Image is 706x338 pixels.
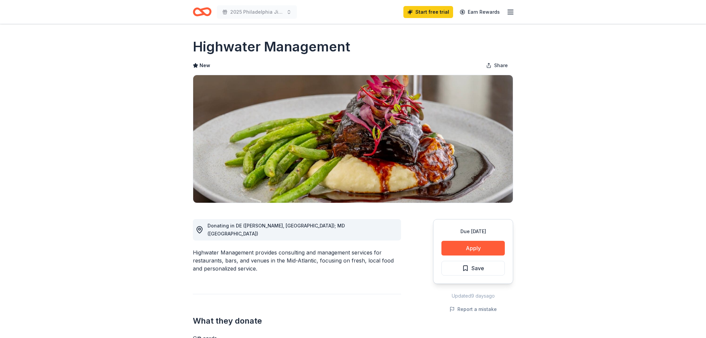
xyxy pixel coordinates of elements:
img: Image for Highwater Management [193,75,513,203]
div: Due [DATE] [441,227,505,235]
h2: What they donate [193,316,401,326]
button: Share [481,59,513,72]
button: 2025 Philadelphia Jingle Bell Run [217,5,297,19]
span: Share [494,61,508,69]
h1: Highwater Management [193,37,350,56]
a: Start free trial [403,6,453,18]
span: New [200,61,210,69]
button: Apply [441,241,505,256]
span: Save [471,264,484,273]
button: Save [441,261,505,276]
a: Home [193,4,212,20]
a: Earn Rewards [456,6,504,18]
span: Donating in DE ([PERSON_NAME], [GEOGRAPHIC_DATA]); MD ([GEOGRAPHIC_DATA]) [208,223,345,236]
button: Report a mistake [449,305,497,313]
span: 2025 Philadelphia Jingle Bell Run [230,8,284,16]
div: Updated 9 days ago [433,292,513,300]
div: Highwater Management provides consulting and management services for restaurants, bars, and venue... [193,248,401,273]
